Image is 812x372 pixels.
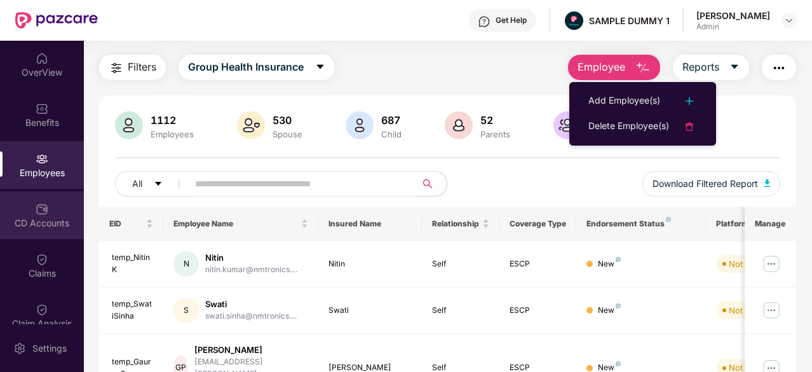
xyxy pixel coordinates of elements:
span: Relationship [432,219,480,229]
img: svg+xml;base64,PHN2ZyB4bWxucz0iaHR0cDovL3d3dy53My5vcmcvMjAwMC9zdmciIHdpZHRoPSI4IiBoZWlnaHQ9IjgiIH... [666,217,671,222]
span: search [416,179,440,189]
div: Self [432,305,489,317]
button: Allcaret-down [115,171,193,196]
span: Group Health Insurance [188,59,304,75]
img: svg+xml;base64,PHN2ZyBpZD0iQ0RfQWNjb3VudHMiIGRhdGEtbmFtZT0iQ0QgQWNjb3VudHMiIHhtbG5zPSJodHRwOi8vd3... [36,203,48,216]
th: Coverage Type [499,207,577,241]
div: Parents [478,129,513,139]
div: Not Verified [729,258,775,270]
img: svg+xml;base64,PHN2ZyB4bWxucz0iaHR0cDovL3d3dy53My5vcmcvMjAwMC9zdmciIHhtbG5zOnhsaW5rPSJodHRwOi8vd3... [346,111,374,139]
div: Swati [328,305,412,317]
th: Employee Name [163,207,318,241]
div: Get Help [496,15,527,25]
img: svg+xml;base64,PHN2ZyB4bWxucz0iaHR0cDovL3d3dy53My5vcmcvMjAwMC9zdmciIHhtbG5zOnhsaW5rPSJodHRwOi8vd3... [635,60,651,76]
img: svg+xml;base64,PHN2ZyBpZD0iSG9tZSIgeG1sbnM9Imh0dHA6Ly93d3cudzMub3JnLzIwMDAvc3ZnIiB3aWR0aD0iMjAiIG... [36,52,48,65]
img: New Pazcare Logo [15,12,98,29]
img: svg+xml;base64,PHN2ZyB4bWxucz0iaHR0cDovL3d3dy53My5vcmcvMjAwMC9zdmciIHdpZHRoPSI4IiBoZWlnaHQ9IjgiIH... [616,303,621,308]
img: svg+xml;base64,PHN2ZyBpZD0iU2V0dGluZy0yMHgyMCIgeG1sbnM9Imh0dHA6Ly93d3cudzMub3JnLzIwMDAvc3ZnIiB3aW... [13,342,26,355]
div: [PERSON_NAME] [194,344,308,356]
div: New [598,258,621,270]
img: svg+xml;base64,PHN2ZyB4bWxucz0iaHR0cDovL3d3dy53My5vcmcvMjAwMC9zdmciIHdpZHRoPSIyNCIgaGVpZ2h0PSIyNC... [771,60,787,76]
img: manageButton [761,254,782,274]
span: Employee [578,59,625,75]
img: svg+xml;base64,PHN2ZyB4bWxucz0iaHR0cDovL3d3dy53My5vcmcvMjAwMC9zdmciIHdpZHRoPSI4IiBoZWlnaHQ9IjgiIH... [616,361,621,366]
img: svg+xml;base64,PHN2ZyB4bWxucz0iaHR0cDovL3d3dy53My5vcmcvMjAwMC9zdmciIHhtbG5zOnhsaW5rPSJodHRwOi8vd3... [553,111,581,139]
img: svg+xml;base64,PHN2ZyBpZD0iSGVscC0zMngzMiIgeG1sbnM9Imh0dHA6Ly93d3cudzMub3JnLzIwMDAvc3ZnIiB3aWR0aD... [478,15,491,28]
div: Child [379,129,404,139]
div: Employees [148,129,196,139]
div: Nitin [205,252,297,264]
img: svg+xml;base64,PHN2ZyBpZD0iQ2xhaW0iIHhtbG5zPSJodHRwOi8vd3d3LnczLm9yZy8yMDAwL3N2ZyIgd2lkdGg9IjIwIi... [36,303,48,316]
div: Platform Status [716,219,786,229]
th: EID [99,207,164,241]
div: nitin.kumar@nmtronics.... [205,264,297,276]
div: S [173,298,199,323]
div: 52 [478,114,513,127]
div: Add Employee(s) [588,93,660,109]
span: Filters [128,59,156,75]
div: Admin [696,22,770,32]
button: Filters [99,55,166,80]
img: svg+xml;base64,PHN2ZyBpZD0iRHJvcGRvd24tMzJ4MzIiIHhtbG5zPSJodHRwOi8vd3d3LnczLm9yZy8yMDAwL3N2ZyIgd2... [784,15,794,25]
img: svg+xml;base64,PHN2ZyB4bWxucz0iaHR0cDovL3d3dy53My5vcmcvMjAwMC9zdmciIHdpZHRoPSI4IiBoZWlnaHQ9IjgiIH... [616,257,621,262]
th: Manage [745,207,796,241]
div: Not Verified [729,304,775,317]
img: svg+xml;base64,PHN2ZyBpZD0iQ2xhaW0iIHhtbG5zPSJodHRwOi8vd3d3LnczLm9yZy8yMDAwL3N2ZyIgd2lkdGg9IjIwIi... [36,253,48,266]
div: temp_NitinK [112,252,154,276]
div: Delete Employee(s) [588,119,669,134]
div: Nitin [328,258,412,270]
span: Download Filtered Report [653,177,758,191]
div: 1112 [148,114,196,127]
div: 687 [379,114,404,127]
button: Reportscaret-down [673,55,749,80]
th: Insured Name [318,207,422,241]
div: Settings [29,342,71,355]
div: Self [432,258,489,270]
button: Download Filtered Report [642,171,781,196]
img: svg+xml;base64,PHN2ZyB4bWxucz0iaHR0cDovL3d3dy53My5vcmcvMjAwMC9zdmciIHdpZHRoPSIyNCIgaGVpZ2h0PSIyNC... [109,60,124,76]
div: swati.sinha@nmtronics.... [205,310,297,322]
img: svg+xml;base64,PHN2ZyBpZD0iQmVuZWZpdHMiIHhtbG5zPSJodHRwOi8vd3d3LnczLm9yZy8yMDAwL3N2ZyIgd2lkdGg9Ij... [36,102,48,115]
span: Employee Name [173,219,299,229]
div: Swati [205,298,297,310]
img: svg+xml;base64,PHN2ZyB4bWxucz0iaHR0cDovL3d3dy53My5vcmcvMjAwMC9zdmciIHhtbG5zOnhsaW5rPSJodHRwOi8vd3... [764,179,771,187]
div: SAMPLE DUMMY 1 [589,15,670,27]
div: ESCP [510,305,567,317]
th: Relationship [422,207,499,241]
div: Endorsement Status [586,219,695,229]
img: svg+xml;base64,PHN2ZyB4bWxucz0iaHR0cDovL3d3dy53My5vcmcvMjAwMC9zdmciIHhtbG5zOnhsaW5rPSJodHRwOi8vd3... [445,111,473,139]
div: ESCP [510,258,567,270]
span: EID [109,219,144,229]
span: caret-down [154,179,163,189]
span: caret-down [729,62,740,73]
img: svg+xml;base64,PHN2ZyBpZD0iRW1wbG95ZWVzIiB4bWxucz0iaHR0cDovL3d3dy53My5vcmcvMjAwMC9zdmciIHdpZHRoPS... [36,153,48,165]
img: manageButton [761,300,782,320]
div: 530 [270,114,305,127]
div: [PERSON_NAME] [696,10,770,22]
img: svg+xml;base64,PHN2ZyB4bWxucz0iaHR0cDovL3d3dy53My5vcmcvMjAwMC9zdmciIHdpZHRoPSIyNCIgaGVpZ2h0PSIyNC... [682,93,697,109]
button: Group Health Insurancecaret-down [179,55,335,80]
img: svg+xml;base64,PHN2ZyB4bWxucz0iaHR0cDovL3d3dy53My5vcmcvMjAwMC9zdmciIHhtbG5zOnhsaW5rPSJodHRwOi8vd3... [237,111,265,139]
span: Reports [682,59,719,75]
span: caret-down [315,62,325,73]
div: temp_SwatiSinha [112,298,154,322]
span: All [132,177,142,191]
div: N [173,251,199,277]
button: search [416,171,447,196]
img: svg+xml;base64,PHN2ZyB4bWxucz0iaHR0cDovL3d3dy53My5vcmcvMjAwMC9zdmciIHhtbG5zOnhsaW5rPSJodHRwOi8vd3... [115,111,143,139]
div: Spouse [270,129,305,139]
img: svg+xml;base64,PHN2ZyB4bWxucz0iaHR0cDovL3d3dy53My5vcmcvMjAwMC9zdmciIHdpZHRoPSIyNCIgaGVpZ2h0PSIyNC... [682,119,697,134]
button: Employee [568,55,660,80]
img: Pazcare_Alternative_logo-01-01.png [565,11,583,30]
div: New [598,305,621,317]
